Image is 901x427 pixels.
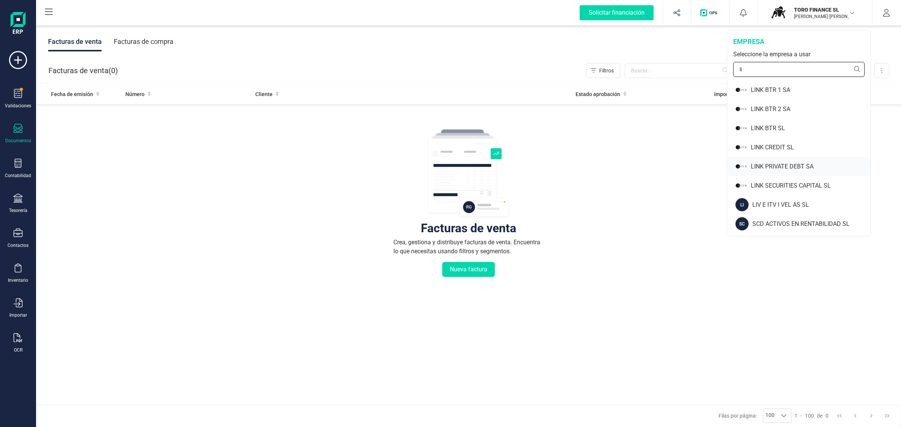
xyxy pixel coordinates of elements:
img: LI [735,141,747,154]
img: Logo Finanedi [11,12,26,36]
div: LI [735,198,749,211]
span: Cliente [255,90,273,98]
div: - [794,412,829,419]
span: de [817,412,823,419]
div: Inventario [8,277,28,283]
div: Facturas de venta ( ) [48,63,118,78]
img: Logo de OPS [700,9,720,17]
span: 100 [805,412,814,419]
span: Fecha de emisión [51,90,93,98]
input: Buscar empresa [733,62,865,77]
button: TOTORO FINANCE SL[PERSON_NAME] [PERSON_NAME] [767,1,863,25]
div: SC [735,217,749,230]
div: Crea, gestiona y distribuye facturas de venta. Encuentra lo que necesitas usando filtros y segmen... [393,238,544,256]
div: Contabilidad [5,173,31,179]
img: img-empty-table.svg [427,128,510,218]
div: LINK BTR 2 SA [751,105,871,114]
button: Nueva factura [442,262,495,277]
img: LI [735,122,747,135]
span: Importe [714,90,733,98]
button: Filtros [586,63,620,78]
div: Facturas de venta [421,224,516,232]
div: Documentos [5,138,31,144]
div: empresa [733,36,865,47]
button: First Page [832,409,847,423]
div: LIV E ITV I VEL AS SL [752,200,871,209]
span: Filtros [599,67,614,74]
div: LINK BTR SL [751,124,871,133]
div: Filas por página: [719,409,791,423]
button: Last Page [880,409,894,423]
button: Next Page [864,409,878,423]
span: 0 [111,65,115,76]
div: OCR [14,347,23,353]
div: Facturas de compra [114,32,173,51]
img: LI [735,83,747,96]
div: Contactos [8,242,29,248]
div: Validaciones [5,103,31,109]
input: Buscar... [625,63,733,78]
button: Previous Page [848,409,862,423]
div: SCD ACTIVOS EN RENTABILIDAD SL [752,220,871,229]
button: Solicitar financiación [571,1,663,25]
span: 0 [826,412,829,419]
span: 1 [794,412,797,419]
span: 100 [763,409,777,422]
p: [PERSON_NAME] [PERSON_NAME] [794,14,854,20]
div: LINK PRIVATE DEBT SA [751,162,871,171]
span: Estado aprobación [576,90,620,98]
span: Número [125,90,145,98]
div: Tesorería [9,207,27,213]
img: LI [735,160,747,173]
div: Seleccione la empresa a usar [733,50,865,59]
img: LI [735,179,747,192]
img: LI [735,102,747,116]
div: LINK SECURITIES CAPITAL SL [751,181,871,190]
div: Solicitar financiación [580,5,654,20]
div: Importar [9,312,27,318]
div: LINK CREDIT SL [751,143,871,152]
p: TORO FINANCE SL [794,6,854,14]
div: LINK BTR 1 SA [751,86,871,95]
img: TO [770,5,786,21]
div: Facturas de venta [48,32,102,51]
button: Logo de OPS [696,1,725,25]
